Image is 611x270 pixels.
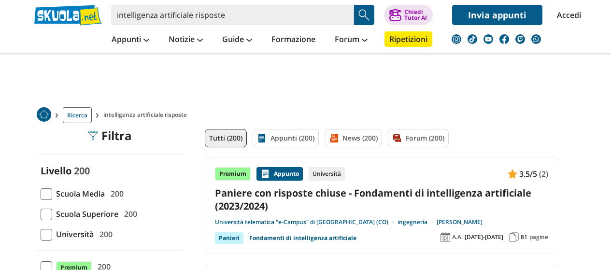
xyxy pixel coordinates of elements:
[88,131,98,141] img: Filtra filtri mobile
[166,31,205,49] a: Notizie
[215,218,398,226] a: Università telematica "e-Campus" di [GEOGRAPHIC_DATA] (CO)
[440,232,450,242] img: Anno accademico
[257,133,267,143] img: Appunti filtro contenuto
[103,107,191,123] span: intelligenza artificiale risposte
[332,31,370,49] a: Forum
[37,107,51,123] a: Home
[37,107,51,122] img: Home
[465,233,503,241] span: [DATE]-[DATE]
[519,168,537,180] span: 3.5/5
[41,164,71,177] label: Livello
[357,8,371,22] img: Cerca appunti, riassunti o versioni
[107,187,124,200] span: 200
[388,129,449,147] a: Forum (200)
[215,186,548,213] a: Paniere con risposte chiuse - Fondamenti di intelligenza artificiale (2023/2024)
[109,31,152,49] a: Appunti
[309,167,345,181] div: Università
[253,129,319,147] a: Appunti (200)
[256,167,303,181] div: Appunto
[325,129,382,147] a: News (200)
[557,5,577,25] a: Accedi
[529,233,548,241] span: pagine
[384,31,432,47] a: Ripetizioni
[392,133,402,143] img: Forum filtro contenuto
[499,34,509,44] img: facebook
[452,5,542,25] a: Invia appunti
[260,169,270,179] img: Appunti contenuto
[521,233,527,241] span: 81
[515,34,525,44] img: twitch
[354,5,374,25] button: Search Button
[96,228,113,241] span: 200
[483,34,493,44] img: youtube
[508,169,517,179] img: Appunti contenuto
[52,187,105,200] span: Scuola Media
[112,5,354,25] input: Cerca appunti, riassunti o versioni
[539,168,548,180] span: (2)
[269,31,318,49] a: Formazione
[468,34,477,44] img: tiktok
[531,34,541,44] img: WhatsApp
[509,232,519,242] img: Pagine
[215,167,251,181] div: Premium
[249,232,356,244] a: Fondamenti di intelligenza artificiale
[384,5,433,25] button: ChiediTutor AI
[452,233,463,241] span: A.A.
[215,232,243,244] div: Panieri
[329,133,339,143] img: News filtro contenuto
[437,218,483,226] a: [PERSON_NAME]
[404,9,427,21] div: Chiedi Tutor AI
[205,129,247,147] a: Tutti (200)
[52,228,94,241] span: Università
[220,31,255,49] a: Guide
[120,208,137,220] span: 200
[52,208,118,220] span: Scuola Superiore
[398,218,437,226] a: ingegneria
[452,34,461,44] img: instagram
[63,107,92,123] a: Ricerca
[88,129,132,142] div: Filtra
[74,164,90,177] span: 200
